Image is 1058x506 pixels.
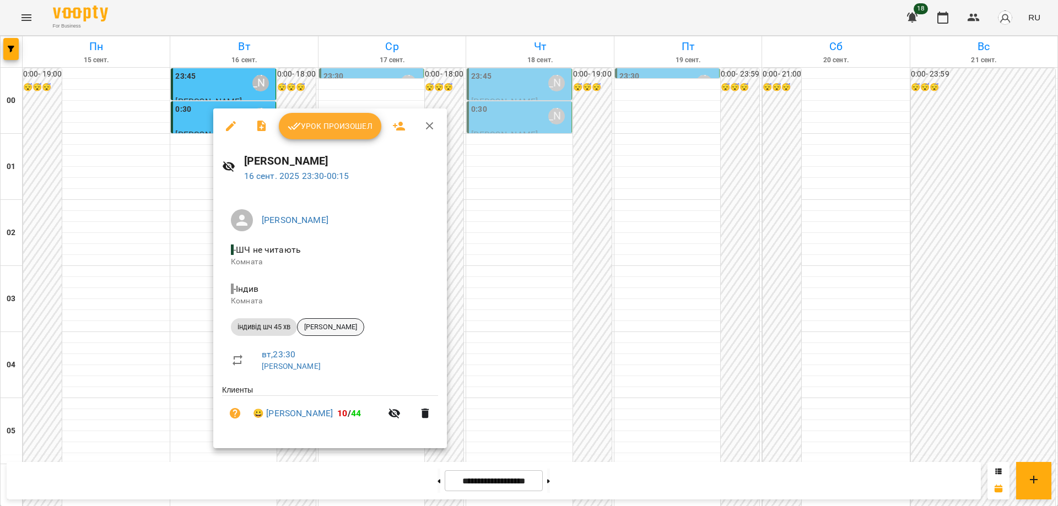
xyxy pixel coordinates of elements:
a: 😀 [PERSON_NAME] [253,407,333,420]
a: [PERSON_NAME] [262,362,321,371]
span: Урок произошел [288,119,373,133]
span: [PERSON_NAME] [298,322,364,332]
span: 44 [351,408,361,418]
span: індивід шч 45 хв [231,322,297,332]
button: Урок произошел [279,113,381,139]
div: [PERSON_NAME] [297,318,364,336]
span: - ШЧ не читають [231,244,303,255]
p: Комната [231,257,429,268]
a: 16 сент. 2025 23:30-00:15 [244,171,349,181]
span: - Індив [231,284,261,294]
b: / [337,408,361,418]
p: Комната [231,296,429,307]
a: вт , 23:30 [262,349,295,360]
span: 10 [337,408,347,418]
h6: [PERSON_NAME] [244,153,439,170]
ul: Клиенты [222,384,438,436]
a: [PERSON_NAME] [262,215,328,225]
